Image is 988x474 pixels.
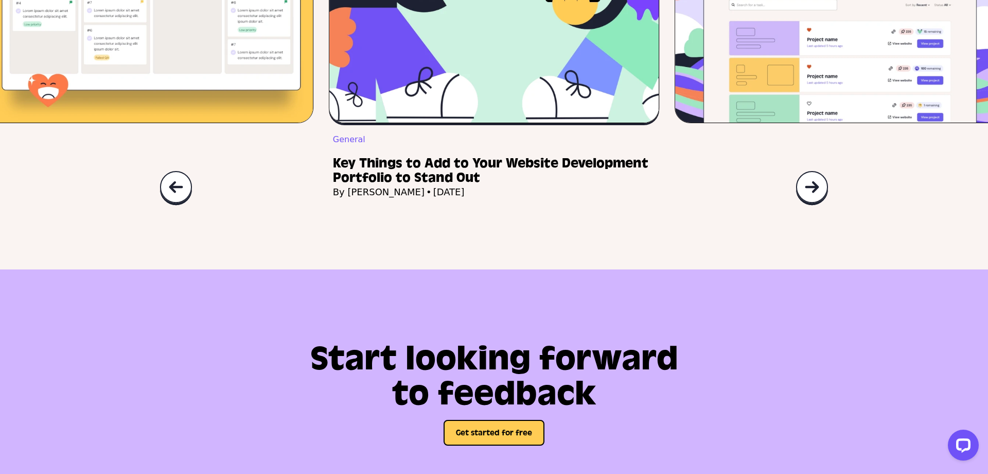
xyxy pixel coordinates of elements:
[426,185,432,199] span: •
[433,185,465,199] span: [DATE]
[205,342,783,412] h2: Start looking forward to feedback
[940,426,983,469] iframe: LiveChat chat widget
[444,420,544,446] button: Get started for free
[333,134,365,144] a: General
[160,171,192,206] img: QualityHive
[444,428,544,437] a: Get started for free
[333,156,659,185] a: Key Things to Add to Your Website Development Portfolio to Stand Out
[333,185,425,199] span: By [PERSON_NAME]
[796,171,828,206] img: Tools for developers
